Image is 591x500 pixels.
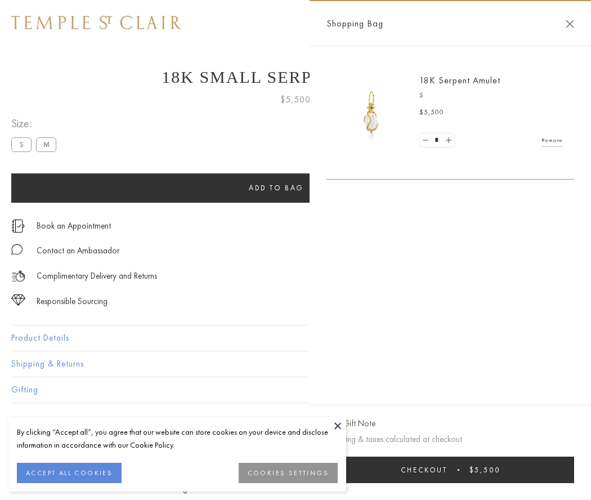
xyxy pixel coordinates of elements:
[420,133,431,148] a: Set quantity to 0
[401,465,447,475] span: Checkout
[541,134,563,146] a: Remove
[17,463,122,483] button: ACCEPT ALL COOKIES
[326,457,574,483] button: Checkout $5,500
[11,351,580,377] button: Shipping & Returns
[37,269,157,283] p: Complimentary Delivery and Returns
[326,417,375,431] button: Add Gift Note
[11,68,580,87] h1: 18K Small Serpent Amulet
[11,114,61,133] span: Size:
[566,20,574,28] button: Close Shopping Bag
[419,74,500,86] a: 18K Serpent Amulet
[11,137,32,151] label: S
[37,294,108,309] div: Responsible Sourcing
[326,432,574,447] p: Shipping & taxes calculated at checkout
[419,90,563,101] p: S
[249,183,304,193] span: Add to bag
[326,16,383,31] span: Shopping Bag
[11,244,23,255] img: MessageIcon-01_2.svg
[36,137,56,151] label: M
[11,173,541,203] button: Add to bag
[469,465,500,475] span: $5,500
[280,92,311,107] span: $5,500
[11,325,580,351] button: Product Details
[419,107,444,118] span: $5,500
[11,220,25,233] img: icon_appointment.svg
[11,294,25,306] img: icon_sourcing.svg
[239,463,338,483] button: COOKIES SETTINGS
[11,377,580,403] button: Gifting
[37,244,119,258] div: Contact an Ambassador
[17,426,338,452] div: By clicking “Accept all”, you agree that our website can store cookies on your device and disclos...
[11,16,181,29] img: Temple St. Clair
[442,133,454,148] a: Set quantity to 2
[338,79,405,146] img: P51836-E11SERPPV
[11,269,25,283] img: icon_delivery.svg
[37,220,111,232] a: Book an Appointment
